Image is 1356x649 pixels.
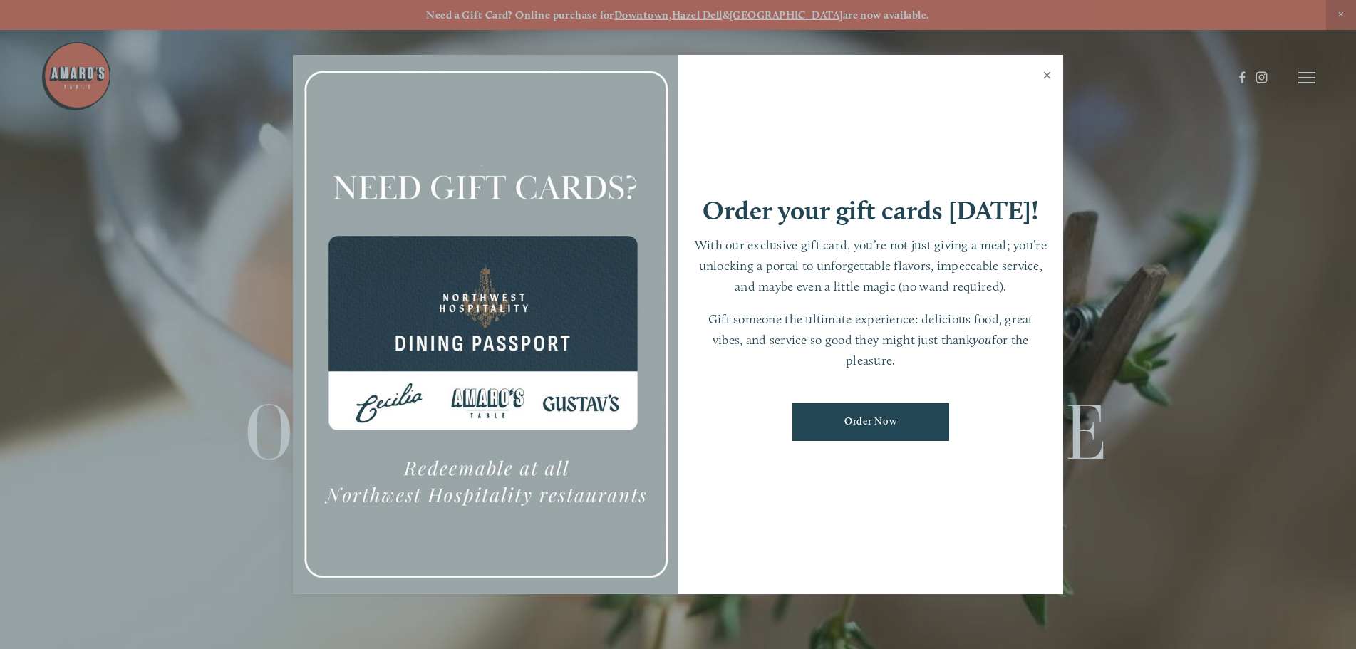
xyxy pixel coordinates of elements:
h1: Order your gift cards [DATE]! [703,197,1039,224]
a: Close [1033,57,1061,97]
em: you [973,332,992,347]
p: With our exclusive gift card, you’re not just giving a meal; you’re unlocking a portal to unforge... [693,235,1050,296]
a: Order Now [792,403,949,441]
p: Gift someone the ultimate experience: delicious food, great vibes, and service so good they might... [693,309,1050,370]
